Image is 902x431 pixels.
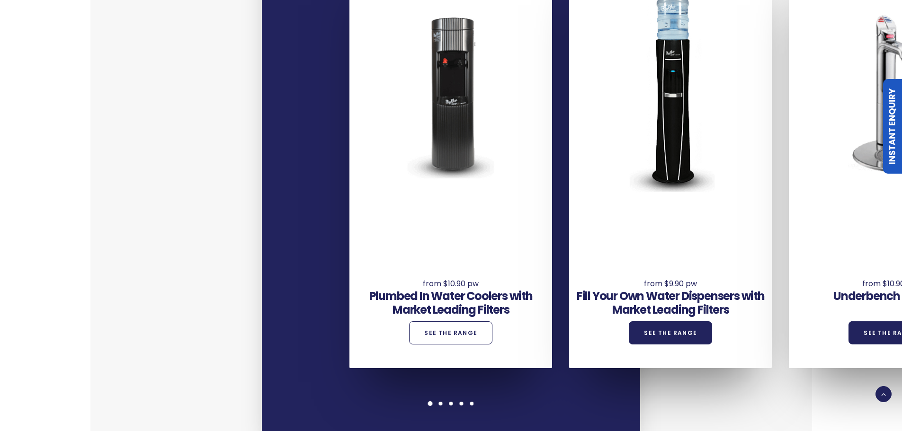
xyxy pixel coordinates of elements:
[883,79,902,174] a: Instant Enquiry
[629,321,712,344] a: See the Range
[839,369,889,418] iframe: Chatbot
[409,321,492,344] a: See the Range
[369,288,533,317] a: Plumbed In Water Coolers with Market Leading Filters
[577,288,765,317] a: Fill Your Own Water Dispensers with Market Leading Filters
